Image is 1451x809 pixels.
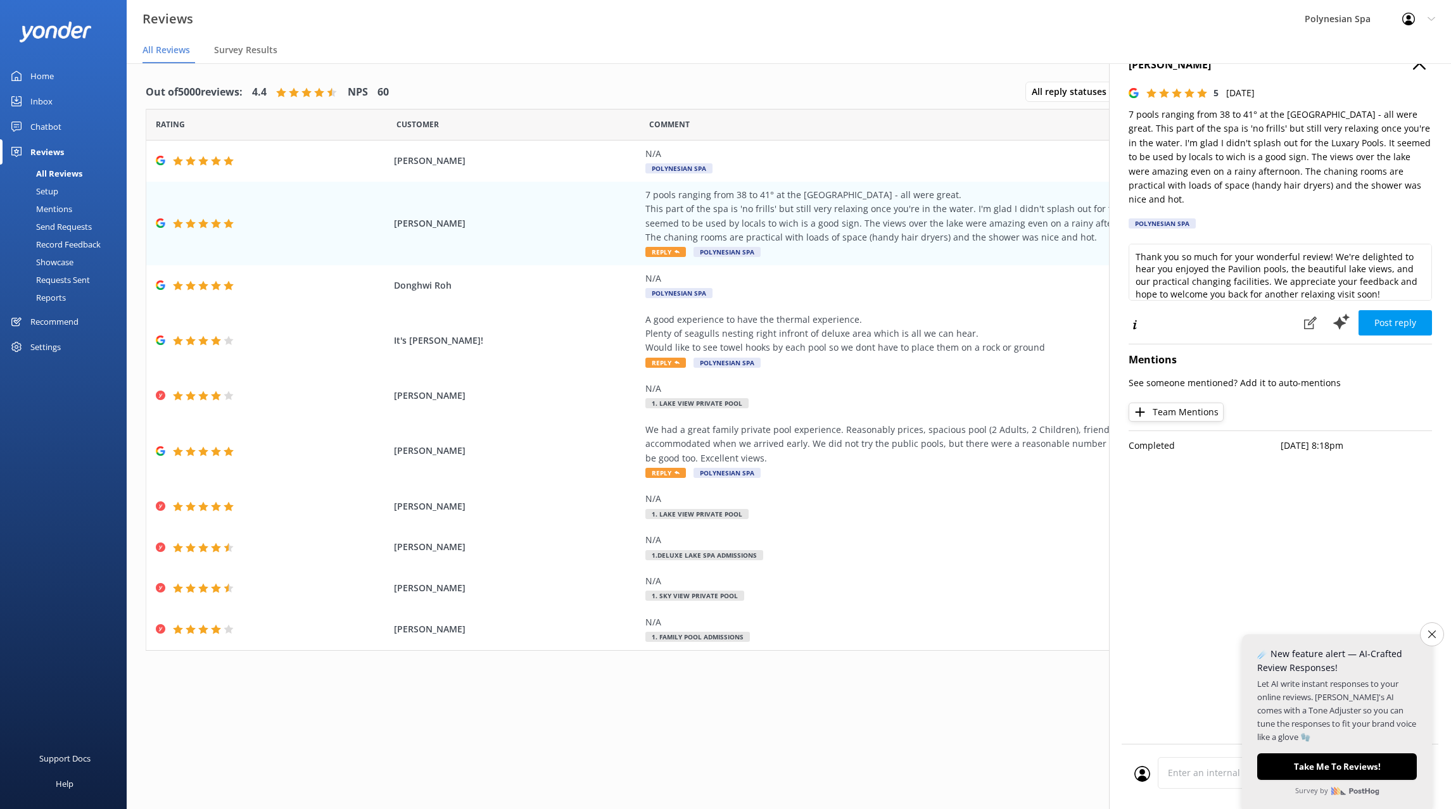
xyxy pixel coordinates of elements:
div: All Reviews [8,165,82,182]
span: Question [649,118,690,130]
img: yonder-white-logo.png [19,22,92,42]
span: Reply [645,247,686,257]
span: 1. Lake View Private Pool [645,398,749,408]
div: Support Docs [39,746,91,771]
span: [PERSON_NAME] [394,499,638,513]
div: Reviews [30,139,64,165]
h4: Out of 5000 reviews: [146,84,243,101]
h4: Mentions [1129,352,1432,368]
a: Send Requests [8,218,127,235]
span: [PERSON_NAME] [394,622,638,636]
span: [PERSON_NAME] [394,216,638,230]
div: Home [30,63,54,89]
span: 1. Lake View Private Pool [645,509,749,519]
span: Polynesian Spa [645,288,713,298]
a: Requests Sent [8,271,127,289]
span: Survey Results [214,44,277,56]
p: See someone mentioned? Add it to auto-mentions [1129,376,1432,390]
a: Mentions [8,200,127,218]
div: N/A [645,272,1222,285]
div: Record Feedback [8,235,101,253]
span: Date [156,118,185,130]
span: Polynesian Spa [694,247,761,257]
button: Close [1413,57,1426,71]
span: Donghwi Roh [394,279,638,292]
span: [PERSON_NAME] [394,540,638,554]
p: 7 pools ranging from 38 to 41° at the [GEOGRAPHIC_DATA] - all were great. This part of the spa is... [1129,108,1432,207]
div: Recommend [30,309,79,334]
span: Reply [645,468,686,478]
h4: NPS [348,84,368,101]
div: Inbox [30,89,53,114]
div: We had a great family private pool experience. Reasonably prices, spacious pool (2 Adults, 2 Chil... [645,423,1222,465]
a: All Reviews [8,165,127,182]
textarea: Thank you so much for your wonderful review! We're delighted to hear you enjoyed the Pavilion poo... [1129,244,1432,301]
div: Help [56,771,73,796]
div: N/A [645,492,1222,506]
div: Settings [30,334,61,360]
div: N/A [645,615,1222,629]
p: Completed [1129,439,1281,453]
span: It's [PERSON_NAME]! [394,334,638,348]
div: A good experience to have the thermal experience. Plenty of seagulls nesting right infront of del... [645,313,1222,355]
button: Team Mentions [1129,403,1224,422]
span: Polynesian Spa [645,163,713,173]
h3: Reviews [143,9,193,29]
div: N/A [645,533,1222,547]
span: All Reviews [143,44,190,56]
div: Polynesian Spa [1129,218,1196,229]
div: Send Requests [8,218,92,235]
div: Requests Sent [8,271,90,289]
div: Setup [8,182,58,200]
span: [PERSON_NAME] [394,581,638,595]
a: Reports [8,289,127,306]
div: N/A [645,574,1222,588]
h4: [PERSON_NAME] [1129,57,1432,73]
span: 1. Sky View Private Pool [645,591,744,601]
a: Record Feedback [8,235,127,253]
div: 7 pools ranging from 38 to 41° at the [GEOGRAPHIC_DATA] - all were great. This part of the spa is... [645,188,1222,245]
img: user_profile.svg [1134,766,1150,782]
span: Polynesian Spa [694,468,761,478]
div: Showcase [8,253,73,271]
span: Reply [645,358,686,368]
span: [PERSON_NAME] [394,389,638,403]
span: Date [396,118,439,130]
h4: 60 [377,84,389,101]
a: Showcase [8,253,127,271]
p: [DATE] 8:18pm [1281,439,1433,453]
span: [PERSON_NAME] [394,154,638,168]
span: 5 [1213,87,1219,99]
div: Chatbot [30,114,61,139]
span: [PERSON_NAME] [394,444,638,458]
p: [DATE] [1226,86,1255,100]
div: Reports [8,289,66,306]
span: 1. Family Pool Admissions [645,632,750,642]
h4: 4.4 [252,84,267,101]
a: Setup [8,182,127,200]
span: All reply statuses [1032,85,1114,99]
div: N/A [645,147,1222,161]
button: Post reply [1359,310,1432,336]
span: Polynesian Spa [694,358,761,368]
span: 1.Deluxe Lake Spa Admissions [645,550,763,560]
div: Mentions [8,200,72,218]
div: N/A [645,382,1222,396]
